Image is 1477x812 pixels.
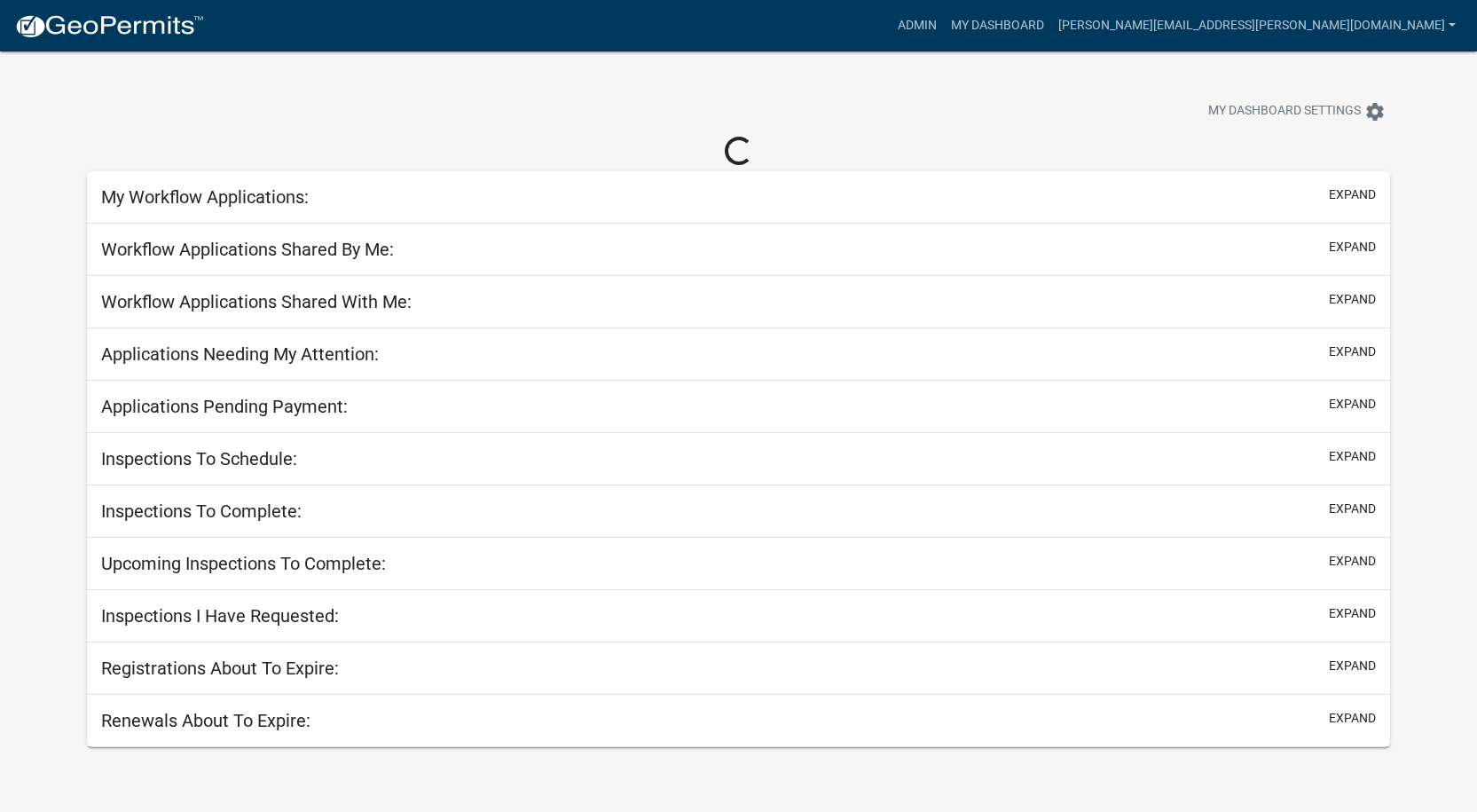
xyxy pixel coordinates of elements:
h5: My Workflow Applications: [101,186,309,208]
button: expand [1329,604,1376,623]
a: My Dashboard [944,9,1051,43]
button: expand [1329,238,1376,256]
button: expand [1329,395,1376,414]
button: expand [1329,657,1376,675]
a: [PERSON_NAME][EMAIL_ADDRESS][PERSON_NAME][DOMAIN_NAME] [1051,9,1463,43]
h5: Workflow Applications Shared By Me: [101,239,394,260]
h5: Inspections To Schedule: [101,448,297,469]
i: settings [1364,101,1386,122]
h5: Registrations About To Expire: [101,658,339,679]
button: expand [1329,709,1376,728]
button: expand [1329,552,1376,571]
span: My Dashboard Settings [1208,101,1361,122]
button: expand [1329,447,1376,466]
button: expand [1329,343,1376,361]
button: expand [1329,185,1376,204]
button: expand [1329,290,1376,309]
h5: Inspections I Have Requested: [101,605,339,627]
h5: Workflow Applications Shared With Me: [101,291,412,312]
h5: Renewals About To Expire: [101,710,310,731]
button: My Dashboard Settingssettings [1194,94,1400,129]
h5: Upcoming Inspections To Complete: [101,553,386,574]
h5: Applications Needing My Attention: [101,343,379,365]
h5: Applications Pending Payment: [101,396,348,417]
button: expand [1329,500,1376,518]
h5: Inspections To Complete: [101,501,302,522]
a: Admin [891,9,944,43]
